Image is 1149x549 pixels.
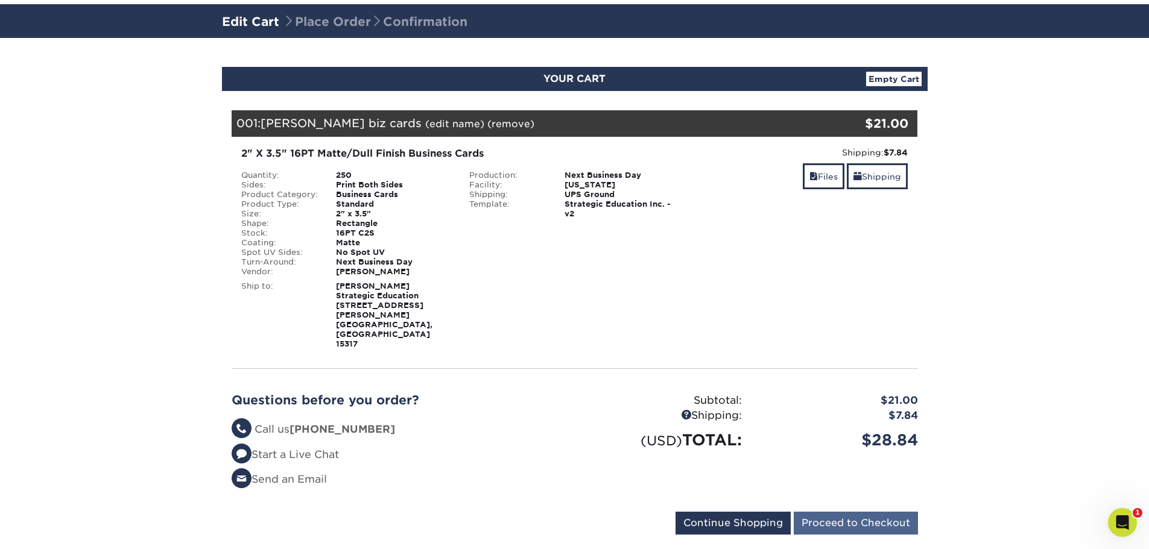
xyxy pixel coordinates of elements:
span: [PERSON_NAME] biz cards [261,116,422,130]
div: Production: [460,171,556,180]
span: Place Order Confirmation [283,14,467,29]
div: $28.84 [751,428,927,451]
span: YOUR CART [543,73,606,84]
div: Product Category: [232,190,328,199]
div: $21.00 [751,393,927,409]
strong: [PHONE_NUMBER] [290,423,395,435]
div: Quantity: [232,171,328,180]
small: (USD) [641,433,682,448]
div: Shipping: [698,146,908,158]
a: Edit Cart [222,14,279,29]
div: 250 [327,171,460,180]
div: Ship to: [232,281,328,349]
li: Call us [232,422,566,438]
div: Template: [460,199,556,219]
a: Start a Live Chat [232,448,339,460]
div: Print Both Sides [327,180,460,190]
div: Shipping: [575,408,751,424]
div: TOTAL: [575,428,751,451]
a: (remove) [487,118,534,130]
div: [PERSON_NAME] [327,267,460,277]
div: Vendor: [232,267,328,277]
a: Send an Email [232,473,327,485]
input: Continue Shopping [676,512,791,535]
div: Coating: [232,238,328,248]
div: Shape: [232,219,328,228]
strong: $7.84 [884,148,908,157]
div: Facility: [460,180,556,190]
a: (edit name) [425,118,484,130]
div: Rectangle [327,219,460,228]
div: 2" x 3.5" [327,209,460,219]
a: Empty Cart [866,72,922,86]
div: No Spot UV [327,248,460,257]
div: Shipping: [460,190,556,199]
div: Stock: [232,228,328,238]
div: Business Cards [327,190,460,199]
span: 1 [1133,508,1142,518]
div: 2" X 3.5" 16PT Matte/Dull Finish Business Cards [241,146,680,161]
h2: Questions before you order? [232,393,566,407]
div: Sides: [232,180,328,190]
a: Shipping [847,163,908,189]
div: Turn-Around: [232,257,328,267]
div: 16PT C2S [327,228,460,238]
div: Subtotal: [575,393,751,409]
iframe: Intercom live chat [1108,508,1137,537]
div: Next Business Day [556,171,689,180]
div: Size: [232,209,328,219]
div: UPS Ground [556,190,689,199]
div: Matte [327,238,460,248]
a: Files [803,163,844,189]
div: Standard [327,199,460,209]
div: Next Business Day [327,257,460,267]
span: shipping [853,172,862,181]
div: Strategic Education Inc. - v2 [556,199,689,219]
input: Proceed to Checkout [794,512,918,535]
div: $7.84 [751,408,927,424]
span: files [809,172,818,181]
div: Product Type: [232,199,328,209]
div: 001: [232,110,803,137]
strong: [PERSON_NAME] Strategic Education [STREET_ADDRESS][PERSON_NAME] [GEOGRAPHIC_DATA], [GEOGRAPHIC_DA... [336,281,432,348]
div: Spot UV Sides: [232,248,328,257]
div: [US_STATE] [556,180,689,190]
div: $21.00 [803,115,909,133]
